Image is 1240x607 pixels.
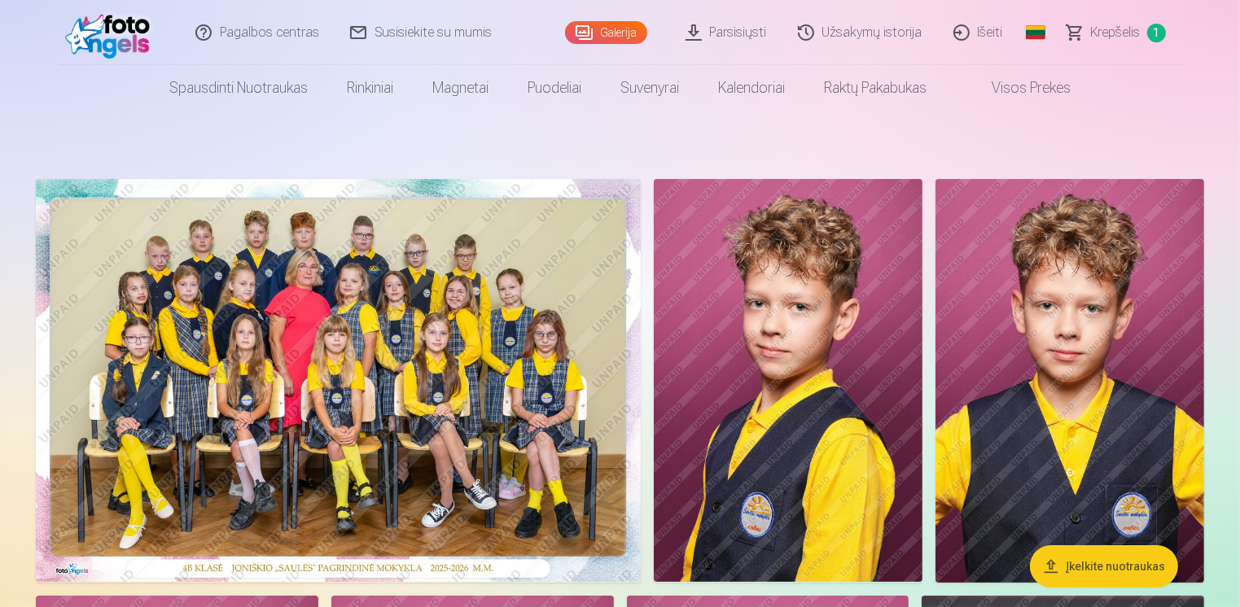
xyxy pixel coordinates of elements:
[327,65,413,111] a: Rinkiniai
[565,21,647,44] a: Galerija
[150,65,327,111] a: Spausdinti nuotraukas
[946,65,1090,111] a: Visos prekės
[804,65,946,111] a: Raktų pakabukas
[601,65,699,111] a: Suvenyrai
[508,65,601,111] a: Puodeliai
[1091,23,1141,42] span: Krepšelis
[699,65,804,111] a: Kalendoriai
[1147,24,1166,42] span: 1
[1030,545,1178,587] button: Įkelkite nuotraukas
[413,65,508,111] a: Magnetai
[65,7,159,59] img: /fa2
